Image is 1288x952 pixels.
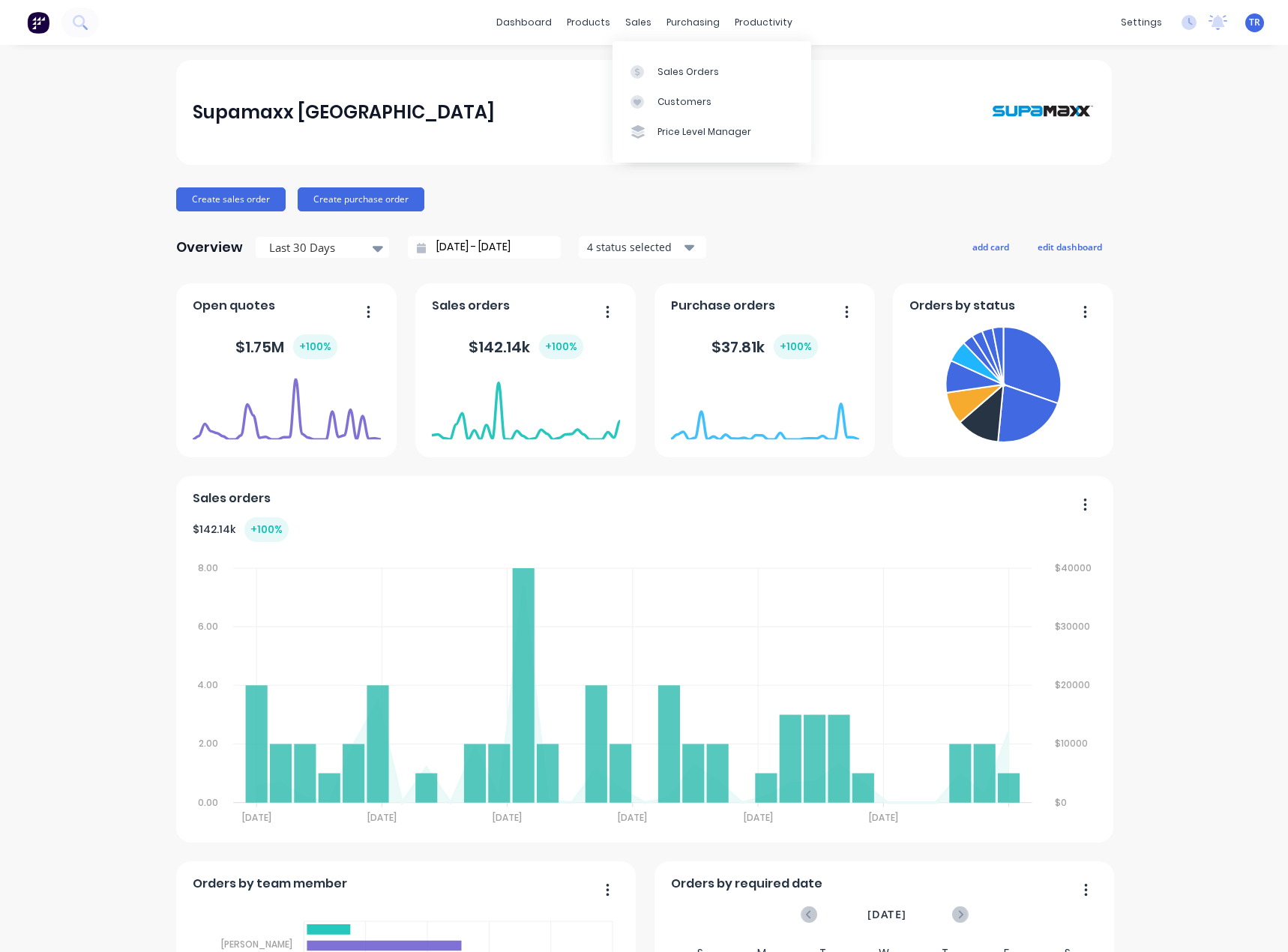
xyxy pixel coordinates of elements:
tspan: 6.00 [198,620,218,633]
button: add card [963,237,1019,256]
div: 4 status selected [587,239,681,255]
tspan: [DATE] [619,811,648,824]
span: Open quotes [193,297,275,315]
div: $ 37.81k [711,334,818,359]
a: dashboard [489,11,559,34]
tspan: [DATE] [870,811,899,824]
span: TR [1249,16,1260,29]
div: + 100 % [774,334,818,359]
div: $ 1.75M [235,334,337,359]
span: Orders by required date [671,875,822,893]
div: Customers [657,95,711,109]
div: sales [618,11,659,34]
div: Price Level Manager [657,125,751,139]
tspan: [PERSON_NAME] [221,938,292,951]
div: settings [1113,11,1170,34]
div: purchasing [659,11,727,34]
div: Supamaxx [GEOGRAPHIC_DATA] [193,97,495,127]
tspan: [DATE] [241,811,271,824]
tspan: $0 [1056,796,1068,809]
div: products [559,11,618,34]
tspan: $20000 [1056,678,1092,691]
div: Sales Orders [657,65,719,79]
tspan: $30000 [1056,620,1092,633]
div: + 100 % [539,334,583,359]
div: $ 142.14k [193,517,289,542]
button: edit dashboard [1028,237,1112,256]
a: Customers [613,87,811,117]
span: Orders by status [909,297,1015,315]
button: Create sales order [176,187,286,211]
tspan: [DATE] [744,811,773,824]
div: + 100 % [293,334,337,359]
button: 4 status selected [579,236,706,259]
img: Supamaxx Australia [990,75,1095,149]
tspan: 4.00 [197,678,218,691]
div: Overview [176,232,243,262]
button: Create purchase order [298,187,424,211]
tspan: [DATE] [367,811,397,824]
tspan: $40000 [1056,561,1093,574]
tspan: 2.00 [199,738,218,750]
img: Factory [27,11,49,34]
a: Price Level Manager [613,117,811,147]
div: productivity [727,11,800,34]
tspan: 0.00 [198,796,218,809]
span: Orders by team member [193,875,347,893]
div: $ 142.14k [469,334,583,359]
tspan: 8.00 [198,561,218,574]
div: + 100 % [244,517,289,542]
span: [DATE] [867,906,906,923]
iframe: Intercom live chat [1237,901,1273,937]
tspan: $10000 [1056,738,1089,750]
span: Sales orders [432,297,510,315]
span: Purchase orders [671,297,775,315]
a: Sales Orders [613,56,811,86]
tspan: [DATE] [493,811,522,824]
